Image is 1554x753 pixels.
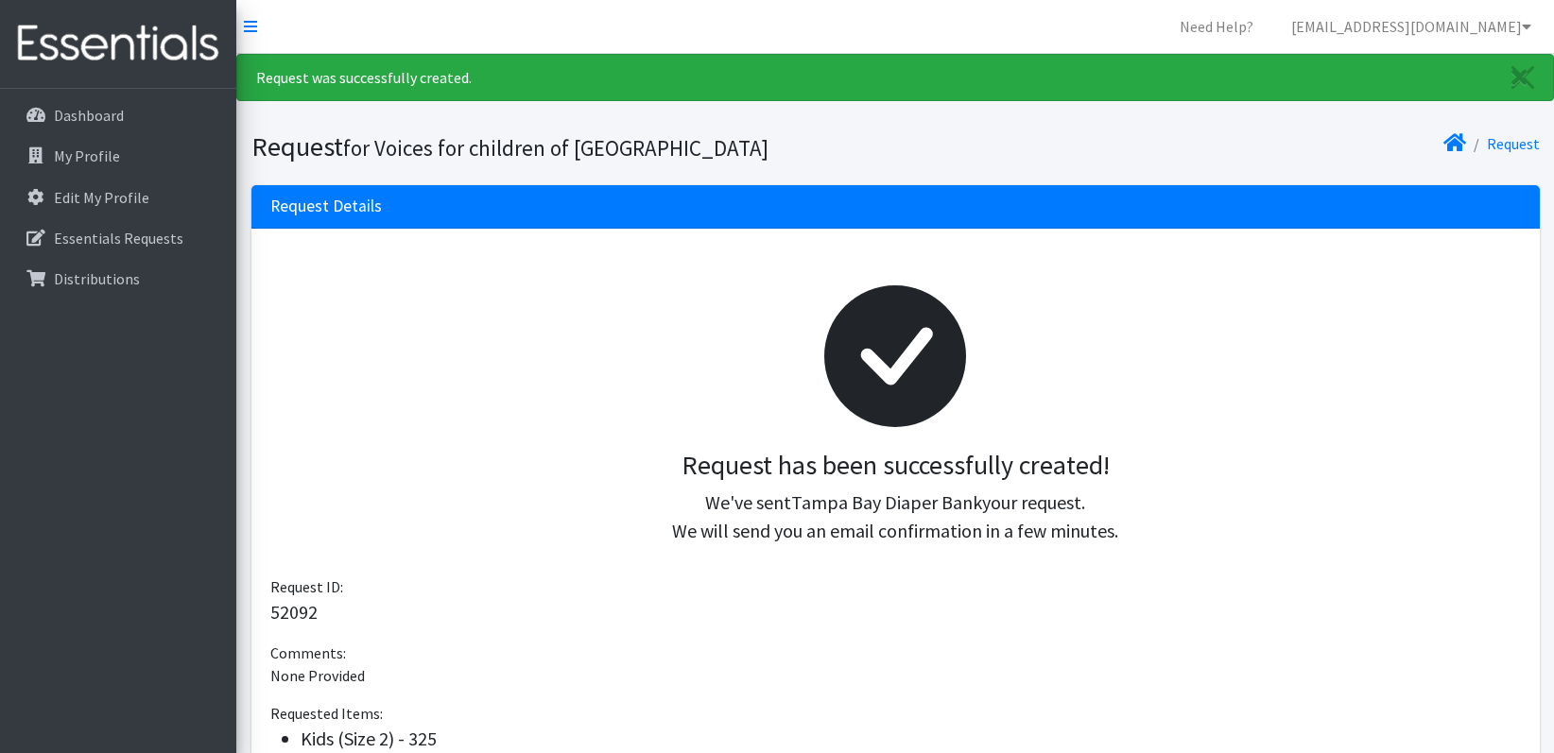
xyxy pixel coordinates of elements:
[343,134,768,162] small: for Voices for children of [GEOGRAPHIC_DATA]
[285,488,1506,545] p: We've sent your request. We will send you an email confirmation in a few minutes.
[270,577,343,596] span: Request ID:
[270,704,383,723] span: Requested Items:
[1493,55,1553,100] a: Close
[8,96,229,134] a: Dashboard
[8,179,229,216] a: Edit My Profile
[8,219,229,257] a: Essentials Requests
[1276,8,1546,45] a: [EMAIL_ADDRESS][DOMAIN_NAME]
[270,643,346,662] span: Comments:
[236,54,1554,101] div: Request was successfully created.
[791,490,982,514] span: Tampa Bay Diaper Bank
[54,188,149,207] p: Edit My Profile
[8,12,229,76] img: HumanEssentials
[270,197,382,216] h3: Request Details
[285,450,1506,482] h3: Request has been successfully created!
[8,137,229,175] a: My Profile
[1165,8,1269,45] a: Need Help?
[270,598,1521,626] p: 52092
[54,269,140,288] p: Distributions
[8,260,229,298] a: Distributions
[270,666,365,685] span: None Provided
[1487,134,1540,153] a: Request
[301,725,1521,753] li: Kids (Size 2) - 325
[54,146,120,165] p: My Profile
[251,130,889,163] h1: Request
[54,229,183,248] p: Essentials Requests
[54,106,124,125] p: Dashboard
